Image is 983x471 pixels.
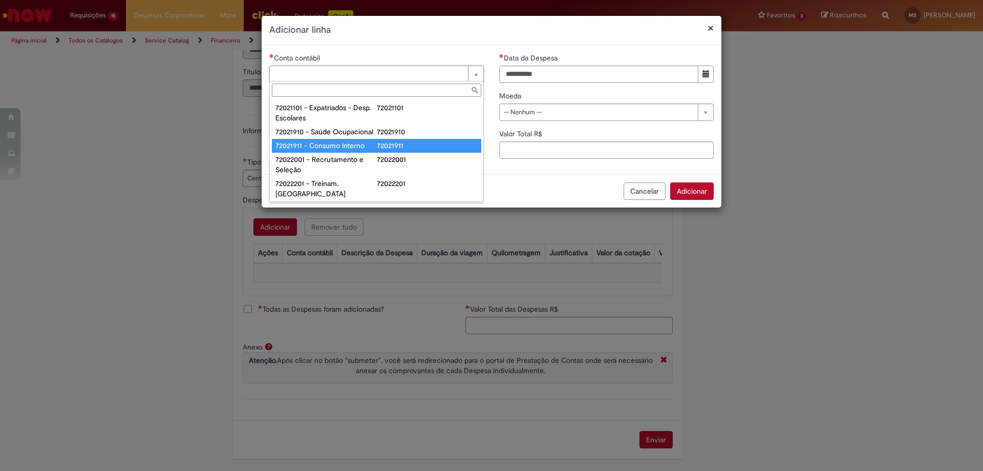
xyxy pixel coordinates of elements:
[275,140,377,151] div: 72021911 - Consumo Interno
[377,140,478,151] div: 72021911
[275,154,377,175] div: 72022001 - Recrutamento e Seleção
[377,178,478,189] div: 72022201
[275,127,377,137] div: 72021910 - Saúde Ocupacional
[275,178,377,199] div: 72022201 - Treinam. [GEOGRAPHIC_DATA]
[270,99,483,201] ul: Conta contábil
[377,154,478,165] div: 72022001
[275,103,377,123] div: 72021101 - Expatriados - Desp. Escolares
[377,127,478,137] div: 72021910
[377,103,478,113] div: 72021101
